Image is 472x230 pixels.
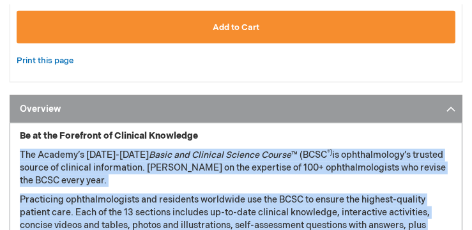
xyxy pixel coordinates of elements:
p: The Academy’s [DATE]-[DATE] ™ (BCSC is ophthalmology’s trusted source of clinical information. [P... [20,149,452,187]
a: Print this page [17,53,73,69]
strong: Be at the Forefront of Clinical Knowledge [20,130,198,141]
span: Add to Cart [213,22,259,33]
sup: ®) [327,149,332,157]
a: Overview [10,95,462,124]
button: Add to Cart [17,11,455,43]
em: Basic and Clinical Science Course [149,149,291,160]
